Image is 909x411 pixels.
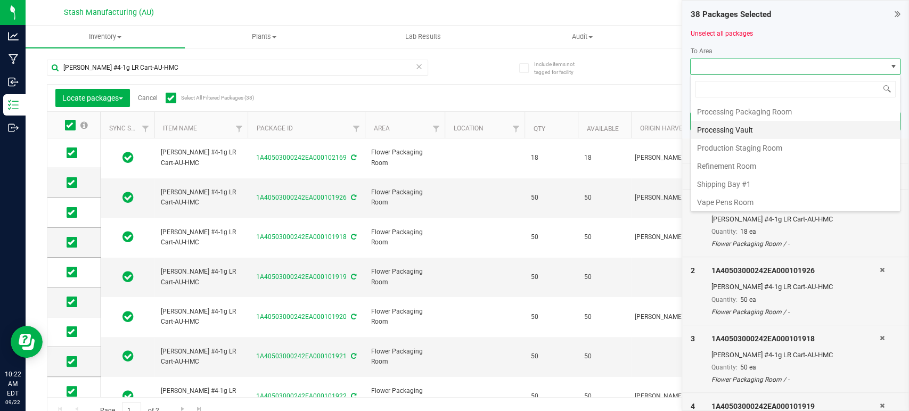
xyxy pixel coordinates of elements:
a: Sync Status [109,125,150,132]
a: 1A40503000242EA000101922 [256,392,347,400]
a: Location [453,125,483,132]
span: 50 [531,351,571,361]
iframe: Resource center [11,326,43,358]
div: [PERSON_NAME] #4-1g LR Cart-AU-HMC [711,350,880,360]
div: Flower Packaging Room / - [711,307,880,317]
span: 50 [584,272,625,282]
span: In Sync [122,269,134,284]
a: Filter [427,120,445,138]
li: Refinement Room [691,157,900,175]
span: Quantity: [711,364,738,371]
span: [PERSON_NAME] #4-1g LR Cart-AU-HMC [161,267,241,287]
span: Flower Packaging Room [371,307,438,327]
a: Cancel [138,94,158,102]
inline-svg: Outbound [8,122,19,133]
span: Lab Results [391,32,455,42]
inline-svg: Inventory [8,100,19,110]
span: 4 [690,402,694,410]
a: 1A40503000242EA000101919 [256,273,347,281]
input: Search Package ID, Item Name, SKU, Lot or Part Number... [47,60,428,76]
div: Flower Packaging Room / - [711,375,880,384]
span: Locate packages [62,94,123,102]
span: Flower Packaging Room [371,147,438,168]
a: Inventory Counts [661,26,821,48]
a: Package ID [256,125,292,132]
a: Filter [347,120,365,138]
span: Flower Packaging Room [371,267,438,287]
a: Plants [185,26,344,48]
span: Select all records on this page [80,121,88,129]
span: 50 [584,351,625,361]
span: Audit [503,32,661,42]
span: Sync from Compliance System [349,313,356,320]
span: Flower Packaging Room [371,347,438,367]
a: Filter [507,120,525,138]
li: Shipping Bay #1 [691,175,900,193]
div: Value 1: Tenzin Kush #4-7.30.25-HM [635,391,734,401]
div: 1A40503000242EA000101918 [711,333,880,344]
a: Origin Harvests [640,125,693,132]
div: Flower Packaging Room / - [711,239,880,249]
a: Area [373,125,389,132]
span: Quantity: [711,228,738,235]
span: In Sync [122,349,134,364]
a: Filter [230,120,248,138]
li: Processing Vault [691,121,900,139]
span: To Area [690,47,712,55]
span: 50 [584,391,625,401]
div: Value 1: Tenzin Kush #4-7.30.25-HM [635,193,734,203]
a: Inventory [26,26,185,48]
span: Sync from Compliance System [349,392,356,400]
inline-svg: Manufacturing [8,54,19,64]
inline-svg: Inbound [8,77,19,87]
span: In Sync [122,190,134,205]
a: Item Name [163,125,197,132]
span: Sync from Compliance System [349,194,356,201]
a: 1A40503000242EA000101921 [256,352,347,360]
inline-svg: Analytics [8,31,19,42]
a: Available [586,125,618,133]
span: 50 [584,312,625,322]
span: [PERSON_NAME] #4-1g LR Cart-AU-HMC [161,227,241,248]
li: Processing Packaging Room [691,103,900,121]
span: 3 [690,334,694,343]
a: Filter [137,120,154,138]
span: 50 [531,232,571,242]
li: Vape Pens Room [691,193,900,211]
span: [PERSON_NAME] #4-1g LR Cart-AU-HMC [161,307,241,327]
span: 50 ea [740,296,756,303]
a: Qty [533,125,545,133]
span: Flower Packaging Room [371,386,438,406]
a: Unselect all packages [690,30,752,37]
span: Inventory [26,32,185,42]
a: Audit [503,26,662,48]
span: [PERSON_NAME] #4-1g LR Cart-AU-HMC [161,187,241,208]
span: [PERSON_NAME] #4-1g LR Cart-AU-HMC [161,386,241,406]
span: 50 ea [740,364,756,371]
div: [PERSON_NAME] #4-1g LR Cart-AU-HMC [711,282,880,292]
span: Stash Manufacturing (AU) [64,8,154,17]
span: 18 ea [740,228,756,235]
span: [PERSON_NAME] #4-1g LR Cart-AU-HMC [161,147,241,168]
span: 50 [531,272,571,282]
span: 50 [531,193,571,203]
span: Flower Packaging Room [371,227,438,248]
a: 1A40503000242EA000101920 [256,313,347,320]
a: 1A40503000242EA000101918 [256,233,347,241]
a: 1A40503000242EA000102169 [256,154,347,161]
span: Sync from Compliance System [349,233,356,241]
span: In Sync [122,309,134,324]
span: 2 [690,266,694,275]
p: 09/22 [5,398,21,406]
span: 50 [531,312,571,322]
div: 1A40503000242EA000101926 [711,265,880,276]
a: Lab Results [343,26,503,48]
span: Sync from Compliance System [349,352,356,360]
p: 10:22 AM EDT [5,369,21,398]
div: Value 1: Tenzin Kush #4-7.30.25-HM [635,153,734,163]
span: Include items not tagged for facility [534,60,587,76]
span: Sync from Compliance System [349,273,356,281]
span: Plants [185,32,343,42]
span: Select All Filtered Packages (38) [181,95,234,101]
span: 18 [531,153,571,163]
